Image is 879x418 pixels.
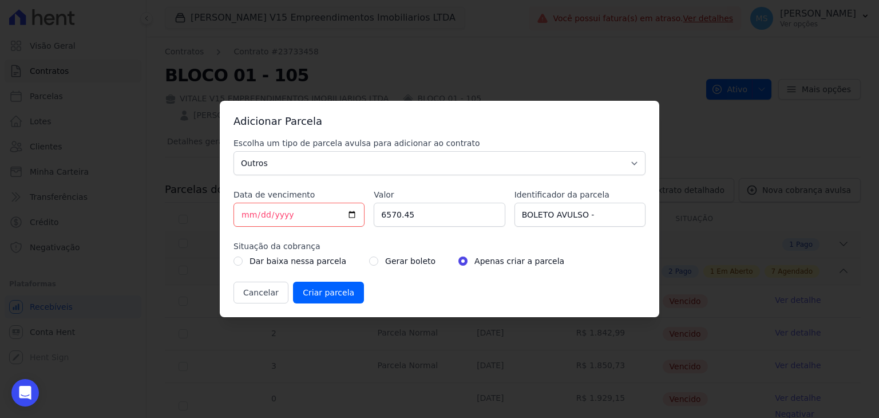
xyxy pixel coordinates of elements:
[233,137,646,149] label: Escolha um tipo de parcela avulsa para adicionar ao contrato
[233,189,365,200] label: Data de vencimento
[374,189,505,200] label: Valor
[11,379,39,407] div: Open Intercom Messenger
[233,115,646,128] h3: Adicionar Parcela
[233,282,288,303] button: Cancelar
[250,254,346,268] label: Dar baixa nessa parcela
[385,254,435,268] label: Gerar boleto
[293,282,364,303] input: Criar parcela
[514,189,646,200] label: Identificador da parcela
[474,254,564,268] label: Apenas criar a parcela
[233,240,646,252] label: Situação da cobrança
